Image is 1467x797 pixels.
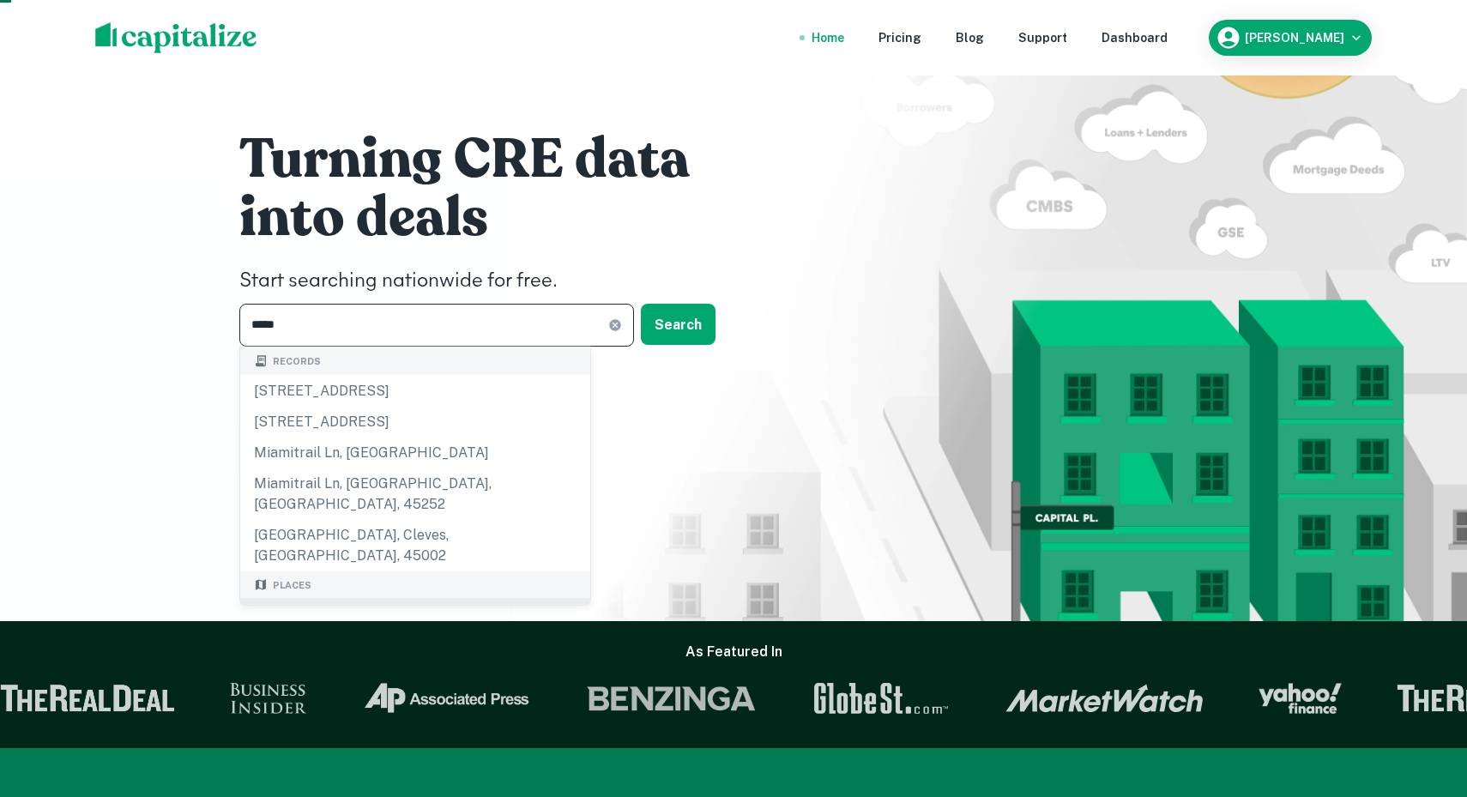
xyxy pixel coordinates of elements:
div: miamitrail ln, [GEOGRAPHIC_DATA] [240,437,590,468]
h1: into deals [239,184,754,252]
div: [STREET_ADDRESS] [240,406,590,437]
h6: [PERSON_NAME] [1245,32,1344,44]
button: Search [641,304,715,345]
a: Dashboard [1102,28,1168,47]
img: Business Insider [172,683,249,714]
img: capitalize-logo.png [95,22,257,53]
h4: Start searching nationwide for free. [239,266,754,297]
a: Support [1018,28,1067,47]
img: Yahoo Finance [1200,683,1283,714]
div: [STREET_ADDRESS] [240,375,590,406]
a: Pricing [878,28,921,47]
div: [GEOGRAPHIC_DATA], cleves, [GEOGRAPHIC_DATA], 45002 [240,519,590,571]
button: [PERSON_NAME] [1209,20,1372,56]
a: Blog [956,28,984,47]
iframe: Chat Widget [1381,660,1467,742]
img: Market Watch [947,684,1145,713]
h6: As Featured In [685,642,782,662]
img: Associated Press [304,683,473,714]
a: Home [812,28,844,47]
div: miamitrail ln, [GEOGRAPHIC_DATA], [GEOGRAPHIC_DATA], 45252 [240,468,590,519]
img: GlobeSt [754,683,893,714]
span: Records [273,354,321,369]
img: Benzinga [528,683,699,714]
span: Places [273,577,311,592]
div: [GEOGRAPHIC_DATA], [GEOGRAPHIC_DATA], [GEOGRAPHIC_DATA] [240,599,590,650]
h1: Turning CRE data [239,125,754,194]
